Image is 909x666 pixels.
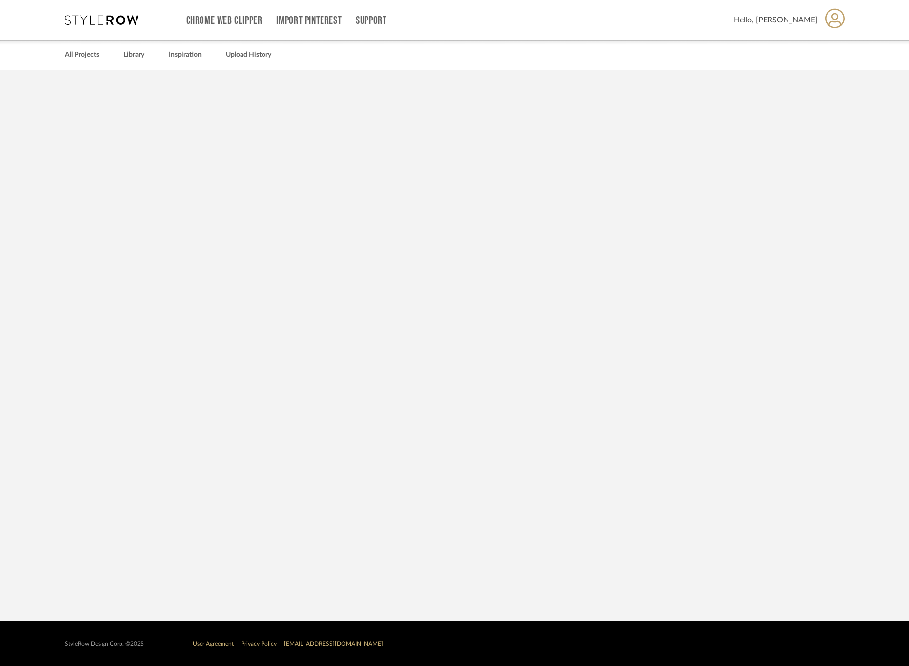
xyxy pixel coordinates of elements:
a: Upload History [226,48,271,61]
a: Import Pinterest [276,17,342,25]
a: Support [356,17,386,25]
a: All Projects [65,48,99,61]
a: User Agreement [193,641,234,646]
span: Hello, [PERSON_NAME] [734,14,818,26]
a: Library [123,48,144,61]
a: Privacy Policy [241,641,277,646]
a: Inspiration [169,48,202,61]
div: StyleRow Design Corp. ©2025 [65,640,144,647]
a: [EMAIL_ADDRESS][DOMAIN_NAME] [284,641,383,646]
a: Chrome Web Clipper [186,17,263,25]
